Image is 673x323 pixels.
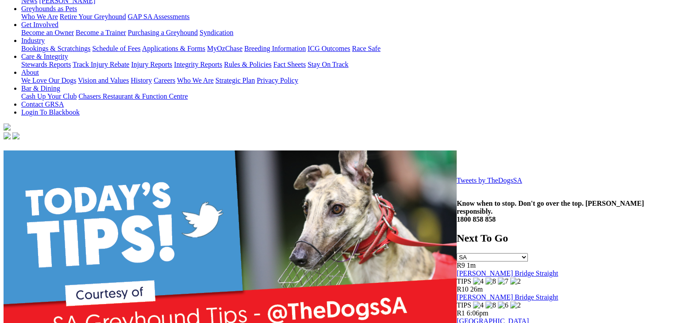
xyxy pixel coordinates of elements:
[4,123,11,131] img: logo-grsa-white.png
[510,277,521,285] img: 2
[78,92,188,100] a: Chasers Restaurant & Function Centre
[485,277,496,285] img: 8
[273,61,306,68] a: Fact Sheets
[128,13,190,20] a: GAP SA Assessments
[60,13,126,20] a: Retire Your Greyhound
[308,61,348,68] a: Stay On Track
[21,61,669,69] div: Care & Integrity
[485,301,496,309] img: 8
[215,77,255,84] a: Strategic Plan
[457,301,471,309] span: TIPS
[21,45,669,53] div: Industry
[224,61,272,68] a: Rules & Policies
[131,77,152,84] a: History
[510,301,521,309] img: 2
[21,77,669,85] div: About
[21,13,58,20] a: Who We Are
[4,132,11,139] img: facebook.svg
[457,200,644,223] strong: Know when to stop. Don't go over the top. [PERSON_NAME] responsibly. 1800 858 858
[457,285,469,293] span: R10
[21,21,58,28] a: Get Involved
[457,177,522,184] a: Tweets by TheDogsSA
[21,100,64,108] a: Contact GRSA
[467,309,488,317] span: 6:06pm
[21,85,60,92] a: Bar & Dining
[21,13,669,21] div: Greyhounds as Pets
[78,77,129,84] a: Vision and Values
[73,61,129,68] a: Track Injury Rebate
[473,301,484,309] img: 4
[457,277,471,285] span: TIPS
[21,29,74,36] a: Become an Owner
[457,309,465,317] span: R1
[257,77,298,84] a: Privacy Policy
[21,29,669,37] div: Get Involved
[76,29,126,36] a: Become a Trainer
[21,108,80,116] a: Login To Blackbook
[473,277,484,285] img: 4
[12,132,19,139] img: twitter.svg
[207,45,242,52] a: MyOzChase
[21,77,76,84] a: We Love Our Dogs
[308,45,350,52] a: ICG Outcomes
[498,277,508,285] img: 7
[470,285,483,293] span: 26m
[177,77,214,84] a: Who We Are
[131,61,172,68] a: Injury Reports
[352,45,380,52] a: Race Safe
[21,45,90,52] a: Bookings & Scratchings
[128,29,198,36] a: Purchasing a Greyhound
[21,53,68,60] a: Care & Integrity
[92,45,140,52] a: Schedule of Fees
[457,269,558,277] a: [PERSON_NAME] Bridge Straight
[244,45,306,52] a: Breeding Information
[174,61,222,68] a: Integrity Reports
[498,301,508,309] img: 6
[21,92,669,100] div: Bar & Dining
[200,29,233,36] a: Syndication
[467,261,476,269] span: 1m
[457,293,558,301] a: [PERSON_NAME] Bridge Straight
[21,69,39,76] a: About
[457,261,465,269] span: R9
[154,77,175,84] a: Careers
[21,37,45,44] a: Industry
[21,92,77,100] a: Cash Up Your Club
[142,45,205,52] a: Applications & Forms
[21,5,77,12] a: Greyhounds as Pets
[21,61,71,68] a: Stewards Reports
